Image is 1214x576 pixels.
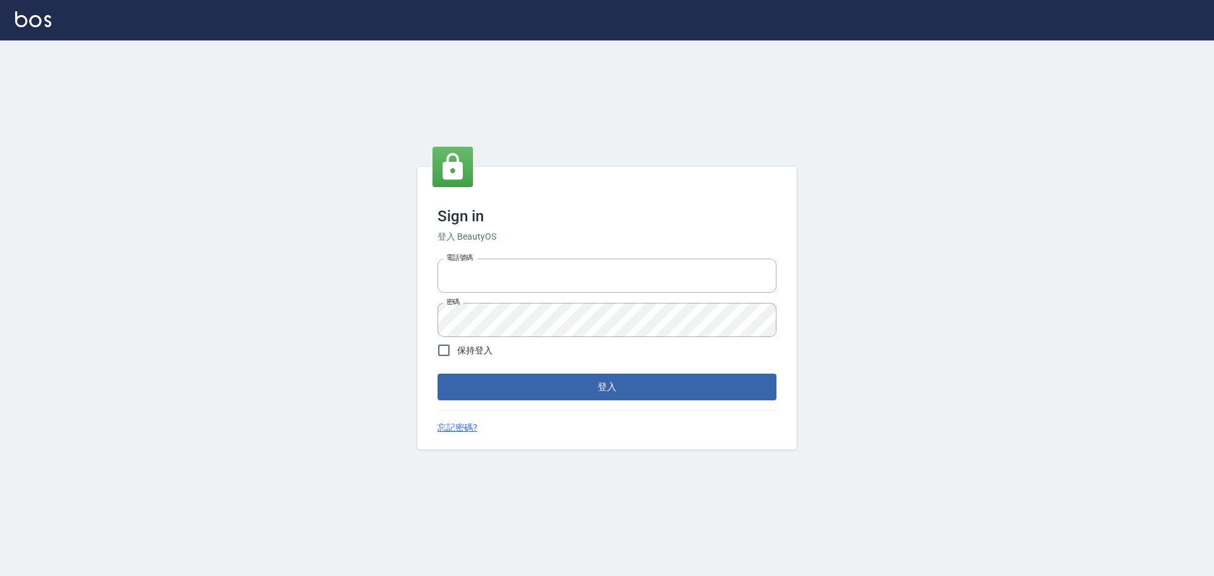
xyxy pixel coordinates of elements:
[438,230,776,243] h6: 登入 BeautyOS
[15,11,51,27] img: Logo
[438,421,477,434] a: 忘記密碼?
[446,253,473,262] label: 電話號碼
[446,297,460,307] label: 密碼
[457,344,493,357] span: 保持登入
[438,374,776,400] button: 登入
[438,207,776,225] h3: Sign in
